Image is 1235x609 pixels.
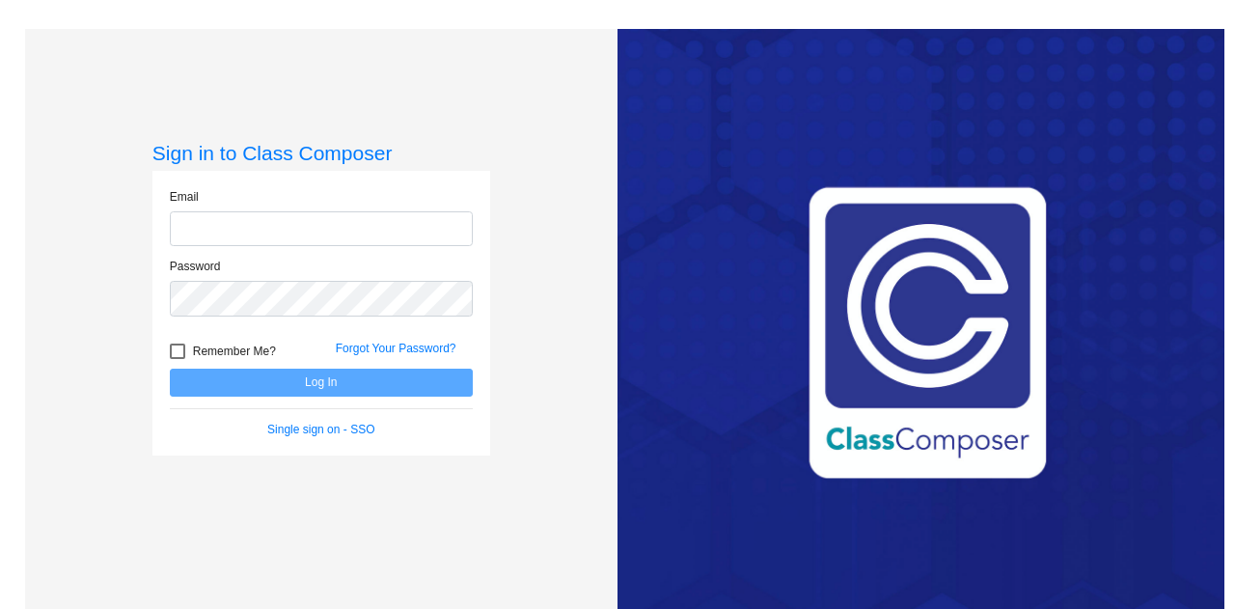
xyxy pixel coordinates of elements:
label: Password [170,258,221,275]
span: Remember Me? [193,340,276,363]
button: Log In [170,369,473,397]
label: Email [170,188,199,206]
a: Single sign on - SSO [267,423,374,436]
h3: Sign in to Class Composer [152,141,490,165]
a: Forgot Your Password? [336,342,456,355]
